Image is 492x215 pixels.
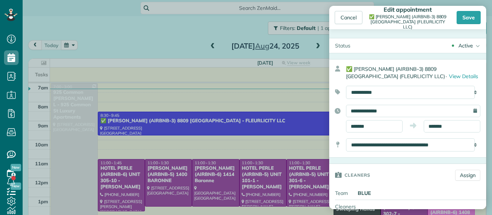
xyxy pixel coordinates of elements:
span: View Details [449,73,478,80]
strong: BLUE [358,190,371,196]
a: Assign [455,170,480,181]
h3: Cleaners [345,164,370,186]
div: ✅ [PERSON_NAME] (AIRBNB-3) 8809 [GEOGRAPHIC_DATA] (FLEURLICITY LLC) [366,14,450,30]
div: Active [458,42,473,49]
div: Edit appointment [366,6,450,13]
span: · [446,73,447,80]
div: Team [329,187,355,200]
span: New [11,164,21,171]
div: Cleaners [329,200,380,213]
div: Status [329,38,356,53]
div: ✅ [PERSON_NAME] (AIRBNB-3) 8809 [GEOGRAPHIC_DATA] (FLEURLICITY LLC) [346,62,486,83]
div: Cancel [335,11,362,24]
div: Save [457,11,481,24]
